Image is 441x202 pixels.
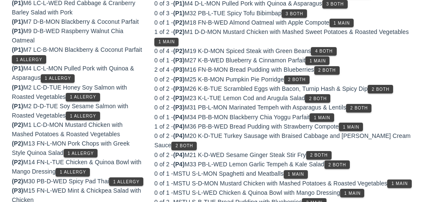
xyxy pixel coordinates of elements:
[154,84,429,93] div: M26 K-B-TUE Scrambled Eggs with Bacon, Turnip Hash & Spicy Dip
[154,131,429,150] div: M20 K-D-TUE Turkey Sausage with Braised Cabbage and [PERSON_NAME] Cream Sauce
[154,180,173,187] span: 0 of 1 -
[154,56,429,65] div: M27 K-B-WED Blueberry & Cinnamon Parfait
[282,9,307,18] button: 3 Both
[154,189,173,196] span: 0 of 1 -
[70,95,96,99] span: 1 Allergy
[154,8,429,18] div: M32 PB-L-TUE Spicy Tofu Bibimbap
[173,66,184,73] span: (P3)
[154,46,429,56] div: M19 K-D-MON Spiced Steak with Green Beans
[109,177,143,186] button: 1 Allergy
[371,87,389,92] span: 2 Both
[346,104,371,112] button: 2 Both
[284,170,308,179] button: 1 Main
[12,84,23,91] span: (P1)
[154,27,429,46] div: M1 D-D-MON Mustard Chicken with Mashed Sweet Potatoes & Roasted Vegetables
[173,57,184,64] span: (P3)
[12,177,144,186] div: M30 PB-D-WED Spicy Pad Thai
[173,123,184,130] span: (P4)
[12,28,23,34] span: (P1)
[12,65,23,72] span: (P1)
[368,85,393,93] button: 2 Both
[12,159,23,166] span: (P2)
[326,2,344,6] span: 3 Both
[333,21,350,25] span: 1 Main
[173,151,184,158] span: (P4)
[350,106,368,110] span: 2 Both
[154,104,173,111] span: 0 of 2 -
[12,17,144,26] div: M7 D-B-MON Blackberry & Coconut Parfait
[173,10,184,17] span: (P1)
[154,10,173,17] span: 0 of 3 -
[12,139,144,157] div: M13 FN-L-MON Pork Chops with Greek Style Quinoa Salad
[154,28,173,35] span: 1 of 2 -
[154,169,429,178] div: MSTU S-L-MON Spaghetti and Meatballs
[12,64,144,82] div: M4 LC-L-MON Pulled Pork with Quinoa & Asparagus
[154,103,429,112] div: M31 PB-L-MON Marinated Tempeh with Asparagus & Lentils
[154,85,173,92] span: 0 of 2 -
[154,19,173,26] span: 0 of 1 -
[12,101,144,120] div: M2 D-D-TUE Soy Sesame Salmon with Roasted Vegetables
[175,143,193,148] span: 2 Both
[154,57,173,64] span: 0 of 1 -
[154,150,429,160] div: M21 K-D-WED Sesame Ginger Steak Stir Fry
[12,187,23,194] span: (P3)
[67,151,94,156] span: 1 Allergy
[171,142,197,150] button: 2 Both
[173,19,184,26] span: (P2)
[387,180,411,188] button: 1 Main
[173,85,184,92] span: (P3)
[154,132,173,139] span: 0 of 2 -
[173,48,184,54] span: (P2)
[173,132,184,139] span: (P4)
[173,28,184,35] span: (P2)
[310,113,334,122] button: 1 Main
[173,114,184,121] span: (P4)
[12,121,23,128] span: (P2)
[306,151,332,160] button: 2 Both
[173,104,184,111] span: (P3)
[391,181,408,186] span: 1 Main
[41,74,75,83] button: 1 Allergy
[70,114,96,118] span: 1 Allergy
[12,18,23,25] span: (P1)
[173,95,184,101] span: (P3)
[66,93,100,101] button: 1 Allergy
[154,93,429,103] div: M23 K-L-TUE Lemon Cod and Arugula Salad
[339,123,363,131] button: 1 Main
[154,66,173,73] span: 2 of 4 -
[329,19,354,27] button: 1 Main
[313,115,330,120] span: 1 Main
[285,11,303,16] span: 3 Both
[154,76,173,83] span: 0 of 2 -
[343,125,360,129] span: 1 Main
[309,96,327,101] span: 2 Both
[309,59,326,63] span: 1 Main
[154,122,429,131] div: M36 PB-B-WED Bread Pudding with Strawberry Compote
[154,123,173,130] span: 1 of 2 -
[344,191,361,196] span: 1 Main
[12,157,144,176] div: M14 FN-L-TUE Chicken & Quinoa Bowl with Mango Dressing
[12,103,23,109] span: (P1)
[315,49,332,53] span: 4 Both
[173,161,184,168] span: (P4)
[154,170,173,177] span: 0 of 1 -
[305,94,330,103] button: 2 Both
[12,26,144,45] div: M9 D-B-WED Raspberry Walnut Chia Oatmeal
[12,140,23,147] span: (P2)
[318,68,336,73] span: 2 Both
[154,114,173,121] span: 0 of 1 -
[154,18,429,27] div: M18 FN-B-WED Almond Oatmeal with Apple Compote
[287,172,304,177] span: 1 Main
[154,65,429,74] div: M16 FN-B-MON Bread Pudding with Blueberries
[113,180,140,184] span: 1 Allergy
[45,76,71,81] span: 1 Allergy
[310,153,328,157] span: 2 Both
[154,75,429,84] div: M25 K-B-MON Pumpkin Pie Porridge
[154,48,173,54] span: 0 of 4 -
[284,76,310,84] button: 2 Both
[154,179,429,188] div: MSTU S-D-MON Mustard Chicken with Mashed Potatoes & Roasted Vegetables
[287,77,305,82] span: 2 Both
[12,55,46,64] button: 1 Allergy
[154,38,179,46] button: 1 Main
[59,170,86,174] span: 1 Allergy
